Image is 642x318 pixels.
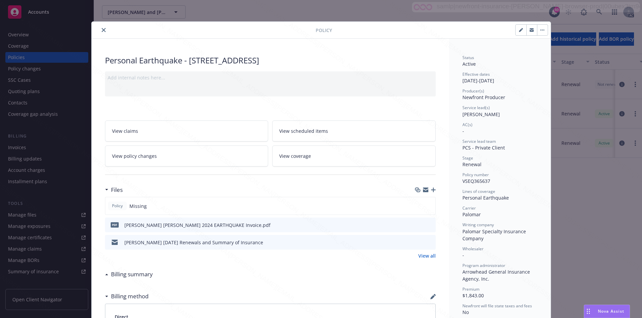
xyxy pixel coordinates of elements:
[462,128,464,134] span: -
[105,145,269,167] a: View policy changes
[462,71,490,77] span: Effective dates
[462,155,473,161] span: Stage
[111,222,119,227] span: pdf
[112,152,157,160] span: View policy changes
[105,55,436,66] div: Personal Earthquake - [STREET_ADDRESS]
[462,222,494,228] span: Writing company
[416,222,422,229] button: download file
[462,309,469,315] span: No
[462,71,537,84] div: [DATE] - [DATE]
[462,195,509,201] span: Personal Earthquake
[462,211,481,218] span: Palomar
[105,270,153,279] div: Billing summary
[462,55,474,60] span: Status
[462,61,476,67] span: Active
[462,178,490,184] span: VSEQ365637
[416,239,422,246] button: download file
[105,120,269,141] a: View claims
[129,203,147,210] span: Missing
[105,186,123,194] div: Files
[584,305,630,318] button: Nova Assist
[462,161,481,168] span: Renewal
[462,292,484,299] span: $1,843.00
[279,152,311,160] span: View coverage
[272,145,436,167] a: View coverage
[462,122,472,127] span: AC(s)
[462,88,484,94] span: Producer(s)
[111,292,148,301] h3: Billing method
[462,172,489,178] span: Policy number
[272,120,436,141] a: View scheduled items
[462,246,484,252] span: Wholesaler
[316,27,332,34] span: Policy
[418,252,436,259] a: View all
[427,239,433,246] button: preview file
[111,186,123,194] h3: Files
[462,228,527,242] span: Palomar Specialty Insurance Company
[462,263,505,268] span: Program administrator
[105,292,148,301] div: Billing method
[462,269,531,282] span: Arrowhead General Insurance Agency, Inc.
[462,105,490,110] span: Service lead(s)
[124,222,271,229] div: [PERSON_NAME] [PERSON_NAME] 2024 EARTHQUAKE Invoice.pdf
[462,286,479,292] span: Premium
[111,203,124,209] span: Policy
[462,138,496,144] span: Service lead team
[462,94,505,100] span: Newfront Producer
[112,127,138,134] span: View claims
[462,111,500,117] span: [PERSON_NAME]
[111,270,153,279] h3: Billing summary
[598,308,624,314] span: Nova Assist
[462,144,505,151] span: PCS - Private Client
[584,305,593,318] div: Drag to move
[124,239,263,246] div: [PERSON_NAME] [DATE] Renewals and Summary of Insurance
[462,252,464,258] span: -
[462,205,476,211] span: Carrier
[462,189,495,194] span: Lines of coverage
[462,303,532,309] span: Newfront will file state taxes and fees
[427,222,433,229] button: preview file
[108,74,433,81] div: Add internal notes here...
[279,127,328,134] span: View scheduled items
[100,26,108,34] button: close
